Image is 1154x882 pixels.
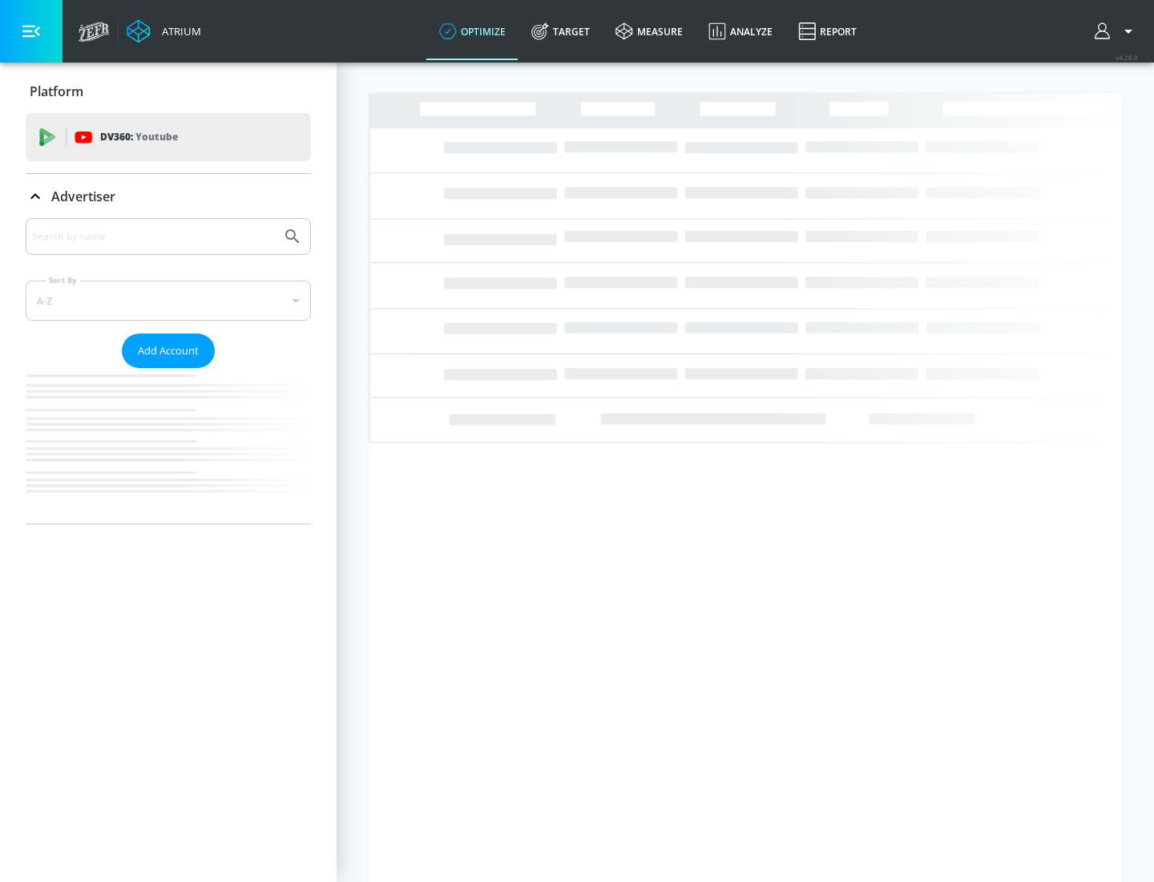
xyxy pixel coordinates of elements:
[1116,53,1138,62] span: v 4.28.0
[26,368,311,524] nav: list of Advertiser
[138,342,199,360] span: Add Account
[100,128,178,146] p: DV360:
[122,334,215,368] button: Add Account
[426,2,518,60] a: optimize
[26,174,311,219] div: Advertiser
[51,188,115,205] p: Advertiser
[696,2,785,60] a: Analyze
[603,2,696,60] a: measure
[127,19,201,43] a: Atrium
[155,24,201,38] div: Atrium
[26,113,311,161] div: DV360: Youtube
[26,69,311,114] div: Platform
[32,226,275,247] input: Search by name
[46,275,80,285] label: Sort By
[26,281,311,321] div: A-Z
[30,83,83,100] p: Platform
[135,128,178,145] p: Youtube
[518,2,603,60] a: Target
[785,2,870,60] a: Report
[26,218,311,524] div: Advertiser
